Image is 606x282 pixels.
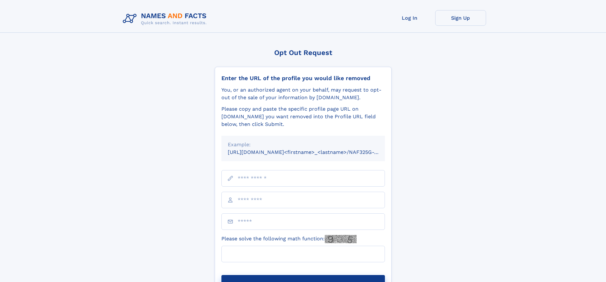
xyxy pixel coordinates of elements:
[221,235,357,243] label: Please solve the following math function:
[215,49,392,57] div: Opt Out Request
[228,149,397,155] small: [URL][DOMAIN_NAME]<firstname>_<lastname>/NAF325G-xxxxxxxx
[384,10,435,26] a: Log In
[228,141,379,148] div: Example:
[435,10,486,26] a: Sign Up
[120,10,212,27] img: Logo Names and Facts
[221,75,385,82] div: Enter the URL of the profile you would like removed
[221,86,385,101] div: You, or an authorized agent on your behalf, may request to opt-out of the sale of your informatio...
[221,105,385,128] div: Please copy and paste the specific profile page URL on [DOMAIN_NAME] you want removed into the Pr...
